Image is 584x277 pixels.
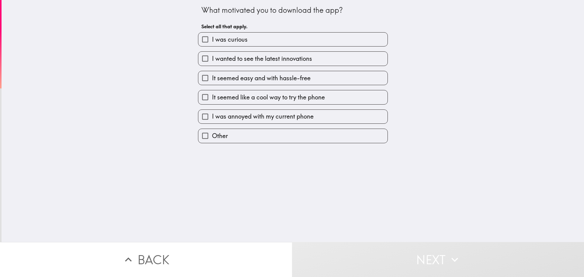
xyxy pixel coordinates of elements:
[212,54,312,63] span: I wanted to see the latest innovations
[198,71,388,85] button: It seemed easy and with hassle-free
[198,90,388,104] button: It seemed like a cool way to try the phone
[212,132,228,140] span: Other
[292,242,584,277] button: Next
[198,110,388,123] button: I was annoyed with my current phone
[201,23,384,30] h6: Select all that apply.
[198,52,388,65] button: I wanted to see the latest innovations
[212,93,325,102] span: It seemed like a cool way to try the phone
[201,5,384,16] div: What motivated you to download the app?
[212,35,248,44] span: I was curious
[212,74,311,82] span: It seemed easy and with hassle-free
[212,112,314,121] span: I was annoyed with my current phone
[198,33,388,46] button: I was curious
[198,129,388,143] button: Other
